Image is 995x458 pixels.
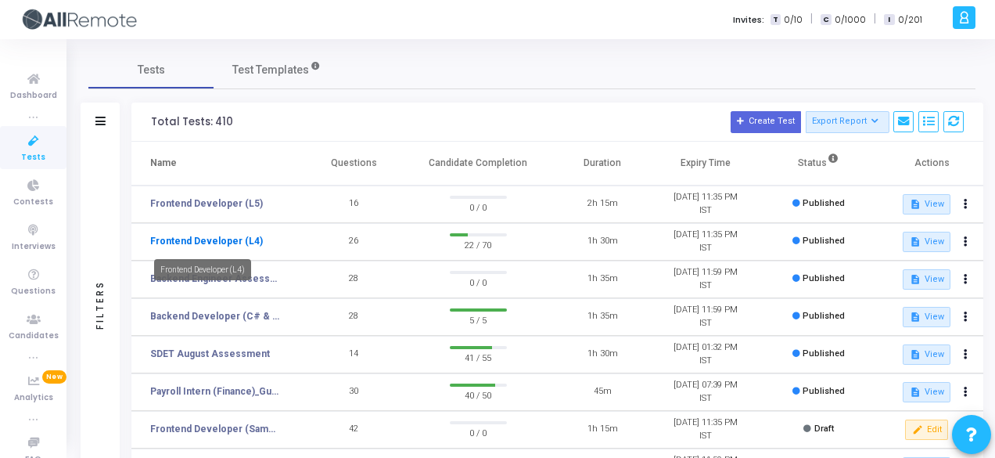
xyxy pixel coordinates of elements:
[551,373,654,411] td: 45m
[874,11,876,27] span: |
[898,13,922,27] span: 0/201
[303,142,406,186] th: Questions
[803,311,845,321] span: Published
[303,298,406,336] td: 28
[551,261,654,298] td: 1h 35m
[9,330,59,343] span: Candidates
[150,384,280,398] a: Payroll Intern (Finance)_Gurugram_Campus
[911,424,922,435] mat-icon: edit
[806,111,889,133] button: Export Report
[903,382,950,402] button: View
[909,349,920,360] mat-icon: description
[303,373,406,411] td: 30
[880,142,983,186] th: Actions
[13,196,53,209] span: Contests
[884,14,894,26] span: I
[12,240,56,254] span: Interviews
[654,336,757,373] td: [DATE] 01:32 PM IST
[909,312,920,323] mat-icon: description
[405,142,551,186] th: Candidate Completion
[814,424,834,434] span: Draft
[450,236,507,252] span: 22 / 70
[551,298,654,336] td: 1h 35m
[131,142,303,186] th: Name
[150,234,263,248] a: Frontend Developer (L4)
[654,142,757,186] th: Expiry Time
[654,298,757,336] td: [DATE] 11:59 PM IST
[654,411,757,449] td: [DATE] 11:35 PM IST
[150,422,280,436] a: Frontend Developer (Sample payo)
[810,11,813,27] span: |
[20,4,137,35] img: logo
[903,269,950,290] button: View
[551,223,654,261] td: 1h 30m
[903,344,950,365] button: View
[803,198,845,208] span: Published
[654,261,757,298] td: [DATE] 11:59 PM IST
[303,186,406,223] td: 16
[14,391,53,405] span: Analytics
[909,387,920,398] mat-icon: description
[42,370,66,384] span: New
[903,307,950,327] button: View
[150,347,270,361] a: SDET August Assessment
[784,13,803,27] span: 0/10
[154,259,251,280] div: Frontend Developer (L4)
[551,411,654,449] td: 1h 15m
[733,13,764,27] label: Invites:
[909,274,920,285] mat-icon: description
[450,312,507,327] span: 5 / 5
[21,151,45,164] span: Tests
[303,336,406,373] td: 14
[803,348,845,359] span: Published
[303,411,406,449] td: 42
[551,142,654,186] th: Duration
[138,62,165,78] span: Tests
[303,223,406,261] td: 26
[654,373,757,411] td: [DATE] 07:39 PM IST
[450,199,507,215] span: 0 / 0
[909,199,920,210] mat-icon: description
[450,387,507,402] span: 40 / 50
[150,197,263,211] a: Frontend Developer (L5)
[450,424,507,440] span: 0 / 0
[11,285,56,298] span: Questions
[551,186,654,223] td: 2h 15m
[151,116,233,128] div: Total Tests: 410
[756,142,880,186] th: Status
[150,309,280,323] a: Backend Developer (C# & .Net)
[903,194,950,215] button: View
[93,218,107,391] div: Filters
[654,186,757,223] td: [DATE] 11:35 PM IST
[803,236,845,246] span: Published
[803,273,845,283] span: Published
[450,349,507,365] span: 41 / 55
[551,336,654,373] td: 1h 30m
[905,420,948,440] button: Edit
[10,89,57,103] span: Dashboard
[232,62,309,78] span: Test Templates
[770,14,781,26] span: T
[835,13,866,27] span: 0/1000
[909,236,920,247] mat-icon: description
[731,111,801,133] button: Create Test
[821,14,831,26] span: C
[303,261,406,298] td: 28
[654,223,757,261] td: [DATE] 11:35 PM IST
[803,386,845,396] span: Published
[903,232,950,252] button: View
[450,274,507,290] span: 0 / 0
